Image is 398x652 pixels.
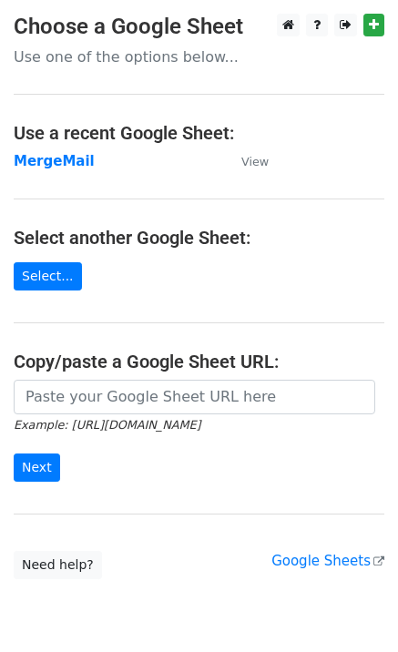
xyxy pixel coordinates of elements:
p: Use one of the options below... [14,47,384,66]
a: Select... [14,262,82,290]
a: View [223,153,269,169]
a: MergeMail [14,153,95,169]
input: Paste your Google Sheet URL here [14,380,375,414]
h4: Copy/paste a Google Sheet URL: [14,351,384,372]
h4: Select another Google Sheet: [14,227,384,249]
input: Next [14,453,60,482]
a: Google Sheets [271,553,384,569]
small: Example: [URL][DOMAIN_NAME] [14,418,200,432]
small: View [241,155,269,168]
a: Need help? [14,551,102,579]
h4: Use a recent Google Sheet: [14,122,384,144]
h3: Choose a Google Sheet [14,14,384,40]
